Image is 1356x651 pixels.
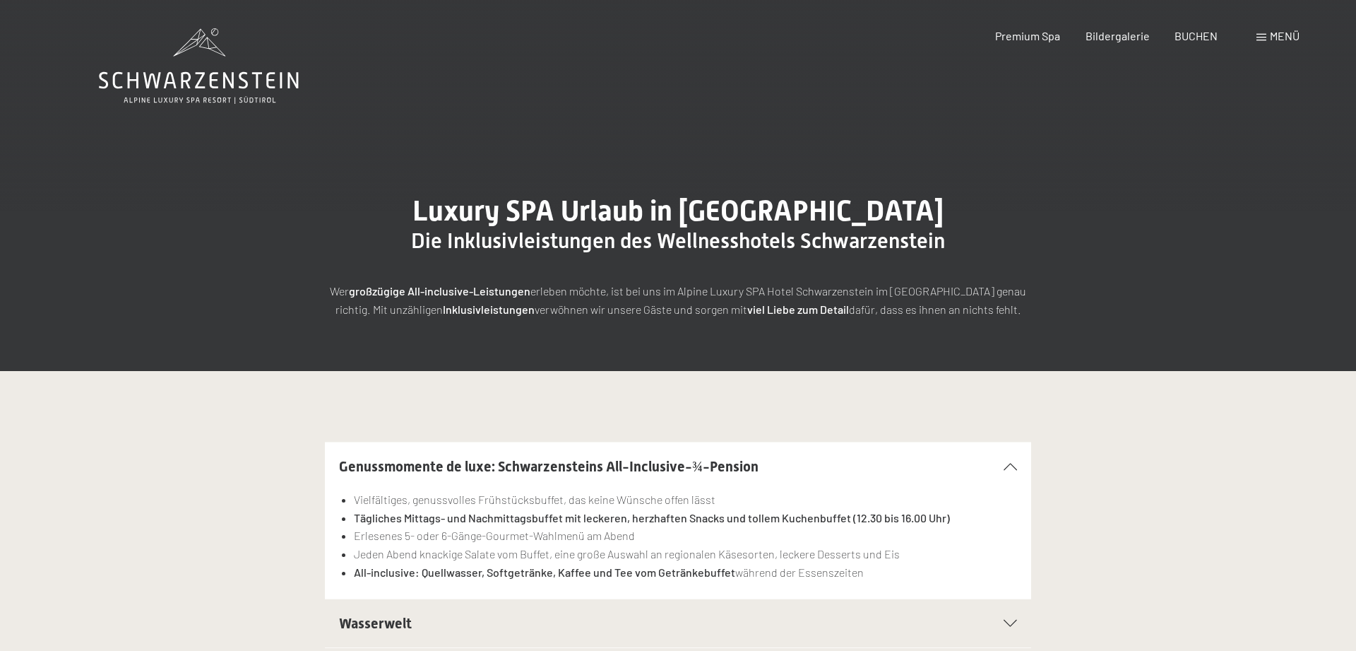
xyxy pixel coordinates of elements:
li: Vielfältiges, genussvolles Frühstücksbuffet, das keine Wünsche offen lässt [354,491,1017,509]
span: Menü [1270,29,1299,42]
span: Luxury SPA Urlaub in [GEOGRAPHIC_DATA] [412,194,944,228]
li: Jeden Abend knackige Salate vom Buffet, eine große Auswahl an regionalen Käsesorten, leckere Dess... [354,545,1017,563]
a: Premium Spa [995,29,1060,42]
li: während der Essenszeiten [354,563,1017,582]
li: Erlesenes 5- oder 6-Gänge-Gourmet-Wahlmenü am Abend [354,527,1017,545]
span: Wasserwelt [339,615,412,632]
strong: großzügige All-inclusive-Leistungen [349,284,530,298]
span: Die Inklusivleistungen des Wellnesshotels Schwarzenstein [411,228,945,253]
p: Wer erleben möchte, ist bei uns im Alpine Luxury SPA Hotel Schwarzenstein im [GEOGRAPHIC_DATA] ge... [325,282,1031,318]
a: BUCHEN [1174,29,1218,42]
strong: viel Liebe zum Detail [747,303,849,316]
strong: Tägliches Mittags- und Nachmittagsbuffet mit leckeren, herzhaften Snacks und tollem Kuchenbuffet ... [354,511,950,524]
strong: Inklusivleistungen [443,303,535,316]
strong: All-inclusive: Quellwasser, Softgetränke, Kaffee und Tee vom Getränkebuffet [354,565,735,579]
a: Bildergalerie [1086,29,1150,42]
span: Genussmomente de luxe: Schwarzensteins All-Inclusive-¾-Pension [339,458,759,475]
